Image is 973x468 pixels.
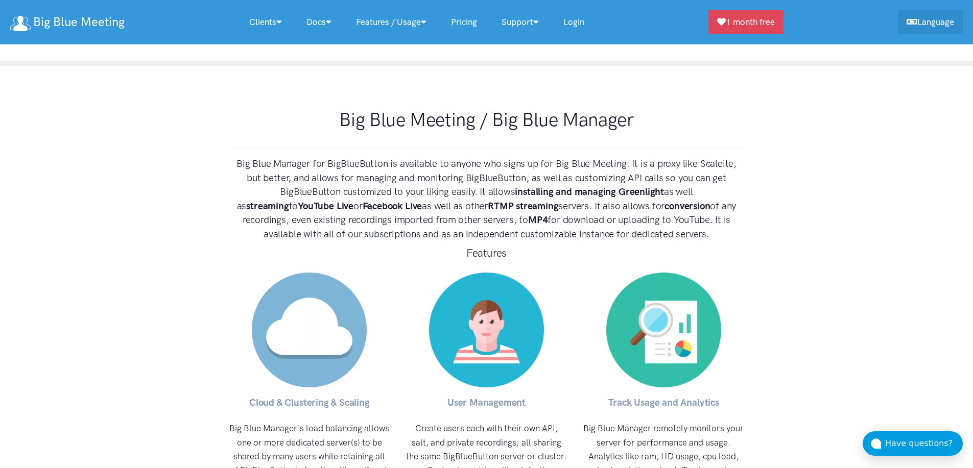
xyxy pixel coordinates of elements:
a: Docs [294,11,344,33]
strong: MP4 [528,214,548,226]
a: Login [551,11,597,33]
div: Have questions? [885,437,963,450]
strong: Track Usage and Analytics [608,397,719,408]
strong: User Management [447,397,526,408]
h4: Big Blue Manager for BigBlueButton is available to anyone who signs up for Big Blue Meeting. It i... [231,157,742,241]
h3: Features [231,245,742,260]
strong: streaming [246,200,289,212]
img: User Management [429,273,544,387]
img: Track Usage and Analytics [606,273,721,387]
strong: RTMP streaming [488,200,558,212]
img: logo [10,16,31,31]
strong: installing and managing Greenlight [515,186,664,198]
button: Have questions? [863,431,963,456]
a: Big Blue Meeting [10,11,125,33]
strong: YouTube Live [298,200,353,212]
a: Features / Usage [344,11,439,33]
a: Pricing [439,11,489,33]
a: Support [489,11,551,33]
strong: conversion [665,200,710,212]
a: Language [898,10,963,34]
strong: Cloud & Clustering & Scaling [249,397,370,408]
h1: Big Blue Meeting / Big Blue Manager [320,107,653,132]
strong: Facebook Live [363,200,422,212]
a: Clients [237,11,294,33]
a: 1 month free [708,10,784,34]
img: Cloud & Clustering & Scaling [252,273,367,387]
